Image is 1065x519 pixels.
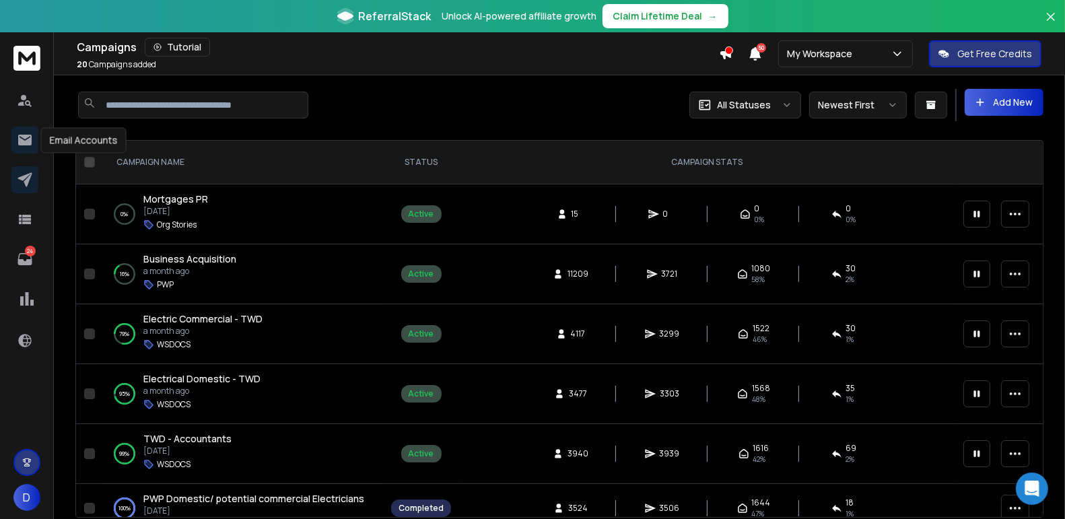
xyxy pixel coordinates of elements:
[13,484,40,511] button: D
[121,207,129,221] p: 0 %
[846,263,856,274] span: 30
[157,279,174,290] p: PWP
[157,399,191,410] p: WSDOCS
[717,98,771,112] p: All Statuses
[100,184,383,244] td: 0%Mortgages PR[DATE]Org Stories
[143,193,208,206] a: Mortgages PR
[965,89,1043,116] button: Add New
[11,246,38,273] a: 24
[459,141,955,184] th: CAMPAIGN STATS
[752,274,765,285] span: 58 %
[118,501,131,515] p: 100 %
[846,443,857,454] span: 69
[708,9,718,23] span: →
[145,38,210,57] button: Tutorial
[568,503,588,514] span: 3524
[119,387,130,401] p: 95 %
[753,454,766,464] span: 42 %
[753,443,769,454] span: 1616
[143,432,232,445] span: TWD - Accountants
[660,503,680,514] span: 3506
[569,388,587,399] span: 3477
[1016,473,1048,505] div: Open Intercom Messenger
[752,508,765,519] span: 47 %
[846,323,856,334] span: 30
[383,141,459,184] th: STATUS
[409,388,434,399] div: Active
[753,334,767,345] span: 46 %
[752,497,771,508] span: 1644
[143,372,261,385] span: Electrical Domestic - TWD
[846,203,852,214] span: 0
[143,266,236,277] p: a month ago
[157,459,191,470] p: WSDOCS
[120,327,130,341] p: 79 %
[143,506,364,516] p: [DATE]
[572,209,585,219] span: 15
[568,269,588,279] span: 11209
[603,4,728,28] button: Claim Lifetime Deal→
[100,424,383,484] td: 99%TWD - Accountants[DATE]WSDOCS
[660,388,679,399] span: 3303
[846,214,856,225] span: 0%
[25,246,36,256] p: 24
[663,209,677,219] span: 0
[143,432,232,446] a: TWD - Accountants
[120,447,130,460] p: 99 %
[846,394,854,405] span: 1 %
[77,59,156,70] p: Campaigns added
[846,274,855,285] span: 2 %
[143,206,208,217] p: [DATE]
[409,448,434,459] div: Active
[809,92,907,118] button: Newest First
[929,40,1041,67] button: Get Free Credits
[120,267,129,281] p: 16 %
[753,323,769,334] span: 1522
[399,503,444,514] div: Completed
[143,492,364,505] span: PWP Domestic/ potential commercial Electricians
[143,386,261,396] p: a month ago
[755,203,760,214] span: 0
[846,497,854,508] span: 18
[143,492,364,506] a: PWP Domestic/ potential commercial Electricians
[409,209,434,219] div: Active
[157,219,197,230] p: Org Stories
[143,312,263,326] a: Electric Commercial - TWD
[100,244,383,304] td: 16%Business Acquisitiona month agoPWP
[1042,8,1060,40] button: Close banner
[41,127,127,153] div: Email Accounts
[660,448,680,459] span: 3939
[752,263,771,274] span: 1080
[100,304,383,364] td: 79%Electric Commercial - TWDa month agoWSDOCS
[143,252,236,266] a: Business Acquisition
[77,59,88,70] span: 20
[409,328,434,339] div: Active
[143,326,263,337] p: a month ago
[752,383,770,394] span: 1568
[77,38,719,57] div: Campaigns
[660,328,680,339] span: 3299
[752,394,765,405] span: 48 %
[957,47,1032,61] p: Get Free Credits
[442,9,597,23] p: Unlock AI-powered affiliate growth
[571,328,586,339] span: 4117
[757,43,766,53] span: 50
[143,446,232,456] p: [DATE]
[846,508,854,519] span: 1 %
[409,269,434,279] div: Active
[787,47,858,61] p: My Workspace
[568,448,588,459] span: 3940
[143,312,263,325] span: Electric Commercial - TWD
[143,252,236,265] span: Business Acquisition
[846,454,855,464] span: 2 %
[359,8,432,24] span: ReferralStack
[846,334,854,345] span: 1 %
[662,269,678,279] span: 3721
[100,141,383,184] th: CAMPAIGN NAME
[143,193,208,205] span: Mortgages PR
[846,383,856,394] span: 35
[755,214,765,225] span: 0%
[157,339,191,350] p: WSDOCS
